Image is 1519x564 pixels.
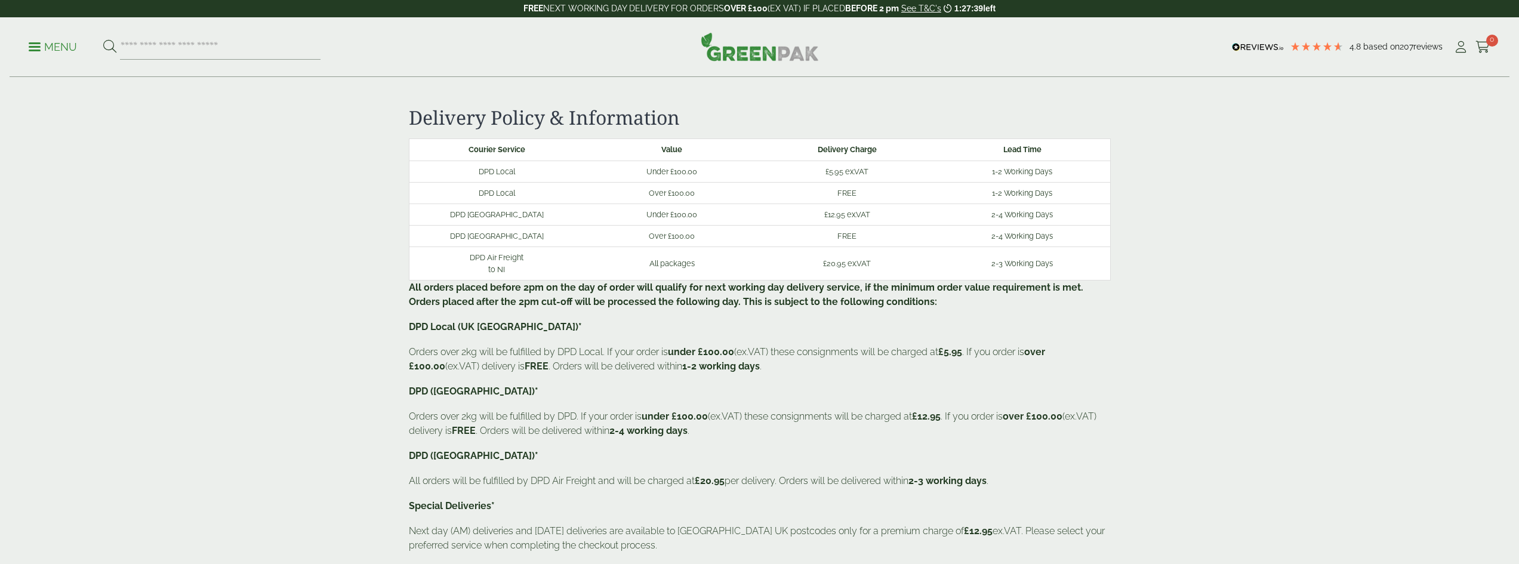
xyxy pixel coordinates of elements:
span: 1:27:39 [954,4,983,13]
b: Special Deliveries* [409,500,495,511]
b: £12.95 [912,411,941,422]
b: over £100.00 [409,346,1045,372]
a: Menu [29,40,77,52]
b: 1-2 working days [682,360,760,372]
td: All packages [584,247,760,280]
img: REVIEWS.io [1232,43,1284,51]
td: 2-4 Working Days [935,204,1110,225]
b: All orders placed before 2pm on the day of order will qualify for next working day delivery servi... [409,282,1083,307]
b: 2-3 working days [908,475,987,486]
b: DPD ([GEOGRAPHIC_DATA])* [409,450,538,461]
b: over £100.00 [1003,411,1062,422]
span: reviews [1413,42,1443,51]
i: Cart [1475,41,1490,53]
b: £5.95 [938,346,962,357]
td: FREE [760,226,935,247]
p: Orders over 2kg will be fulfilled by DPD Local. If your order is (ex.VAT) these consignments will... [409,345,1111,374]
p: All orders will be fulfilled by DPD Air Freight and will be charged at per delivery. Orders will ... [409,474,1111,488]
h2: Delivery Policy & Information [409,106,1111,129]
th: Lead Time [935,139,1110,161]
td: 2-4 Working Days [935,226,1110,247]
b: FREE [452,425,476,436]
td: £20.95 ex.VAT [760,247,935,280]
td: 1-2 Working Days [935,182,1110,204]
td: Over £100.00 [584,182,760,204]
td: £5.95 ex.VAT [760,161,935,182]
strong: FREE [523,4,543,13]
td: DPD Local [409,161,584,182]
strong: BEFORE 2 pm [845,4,899,13]
th: Delivery Charge [760,139,935,161]
a: See T&C's [901,4,941,13]
th: Value [584,139,760,161]
td: DPD [GEOGRAPHIC_DATA] [409,204,584,225]
td: £12.95 ex.VAT [760,204,935,225]
b: £20.95 [695,475,725,486]
b: FREE [525,360,549,372]
a: 0 [1475,38,1490,56]
td: 1-2 Working Days [935,161,1110,182]
i: My Account [1453,41,1468,53]
span: Based on [1363,42,1400,51]
td: Under £100.00 [584,161,760,182]
b: 2-4 working days [609,425,688,436]
p: Orders over 2kg will be fulfilled by DPD. If your order is (ex.VAT) these consignments will be ch... [409,409,1111,438]
td: FREE [760,182,935,204]
b: DPD ([GEOGRAPHIC_DATA])* [409,386,538,397]
span: left [983,4,996,13]
strong: £12.95 [964,525,993,537]
div: 4.79 Stars [1290,41,1344,52]
td: Under £100.00 [584,204,760,225]
img: GreenPak Supplies [701,32,819,61]
strong: OVER £100 [724,4,768,13]
th: Courier Service [409,139,584,161]
td: DPD [GEOGRAPHIC_DATA] [409,226,584,247]
b: under £100.00 [642,411,708,422]
td: 2-3 Working Days [935,247,1110,280]
span: 0 [1486,35,1498,47]
b: DPD Local (UK [GEOGRAPHIC_DATA])* [409,321,582,332]
b: under £100.00 [668,346,734,357]
span: 207 [1400,42,1413,51]
td: DPD Local [409,182,584,204]
span: 4.8 [1349,42,1363,51]
td: Over £100.00 [584,226,760,247]
td: DPD Air Freight to NI [409,247,584,280]
p: Menu [29,40,77,54]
